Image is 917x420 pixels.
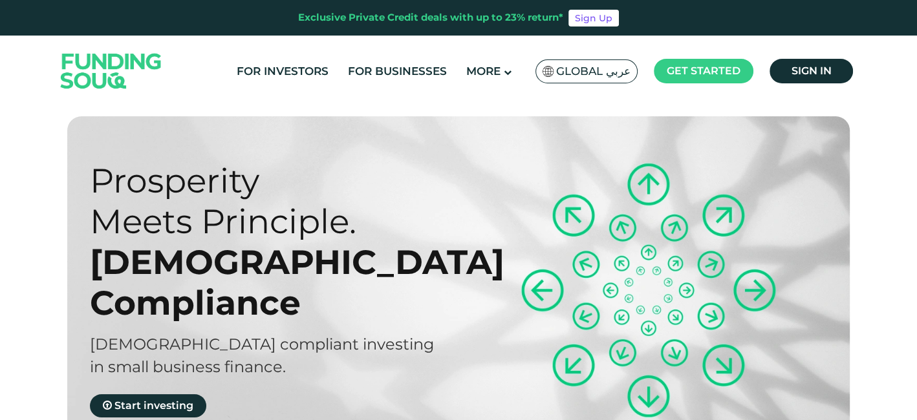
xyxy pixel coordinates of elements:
[90,160,481,201] div: Prosperity
[233,61,332,82] a: For Investors
[556,64,631,79] span: Global عربي
[568,10,619,26] a: Sign Up
[48,38,175,103] img: Logo
[90,333,481,355] div: [DEMOGRAPHIC_DATA] compliant investing
[345,61,450,82] a: For Businesses
[90,355,481,378] div: in small business finance.
[792,65,832,77] span: Sign in
[298,10,563,25] div: Exclusive Private Credit deals with up to 23% return*
[466,65,501,78] span: More
[667,65,740,77] span: Get started
[90,201,481,242] div: Meets Principle.
[770,59,853,83] a: Sign in
[90,394,206,417] a: Start investing
[543,66,554,77] img: SA Flag
[114,399,193,412] span: Start investing
[90,242,481,323] div: [DEMOGRAPHIC_DATA] Compliance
